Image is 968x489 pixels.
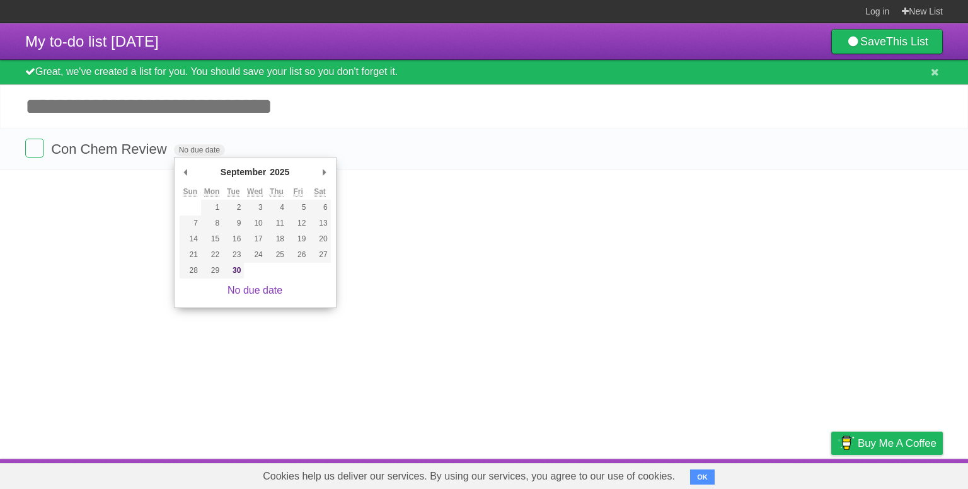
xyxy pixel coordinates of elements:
abbr: Thursday [270,187,284,197]
button: 2 [222,200,244,216]
button: 30 [222,263,244,279]
div: September [219,163,268,181]
div: 2025 [268,163,291,181]
abbr: Saturday [314,187,326,197]
button: 21 [180,247,201,263]
span: No due date [174,144,225,156]
a: No due date [228,285,282,296]
button: 16 [222,231,244,247]
button: 10 [244,216,265,231]
button: 6 [309,200,330,216]
button: 19 [287,231,309,247]
button: 9 [222,216,244,231]
button: 28 [180,263,201,279]
b: This List [886,35,928,48]
button: 24 [244,247,265,263]
button: 22 [201,247,222,263]
button: Previous Month [180,163,192,181]
button: 27 [309,247,330,263]
button: 14 [180,231,201,247]
span: Con Chem Review [51,141,170,157]
abbr: Monday [204,187,220,197]
button: Next Month [318,163,331,181]
button: 5 [287,200,309,216]
button: 25 [266,247,287,263]
button: 3 [244,200,265,216]
button: 1 [201,200,222,216]
button: 4 [266,200,287,216]
abbr: Tuesday [227,187,239,197]
a: SaveThis List [831,29,943,54]
button: 17 [244,231,265,247]
button: 18 [266,231,287,247]
a: Suggest a feature [863,462,943,486]
a: Terms [772,462,800,486]
button: 13 [309,216,330,231]
button: 29 [201,263,222,279]
a: About [664,462,690,486]
abbr: Friday [294,187,303,197]
abbr: Wednesday [247,187,263,197]
button: 12 [287,216,309,231]
span: Buy me a coffee [858,432,936,454]
label: Done [25,139,44,158]
a: Privacy [815,462,848,486]
button: 7 [180,216,201,231]
span: My to-do list [DATE] [25,33,159,50]
button: 23 [222,247,244,263]
a: Buy me a coffee [831,432,943,455]
button: 11 [266,216,287,231]
a: Developers [705,462,756,486]
button: 8 [201,216,222,231]
button: 20 [309,231,330,247]
button: 26 [287,247,309,263]
button: OK [690,469,715,485]
button: 15 [201,231,222,247]
abbr: Sunday [183,187,197,197]
img: Buy me a coffee [838,432,855,454]
span: Cookies help us deliver our services. By using our services, you agree to our use of cookies. [250,464,688,489]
